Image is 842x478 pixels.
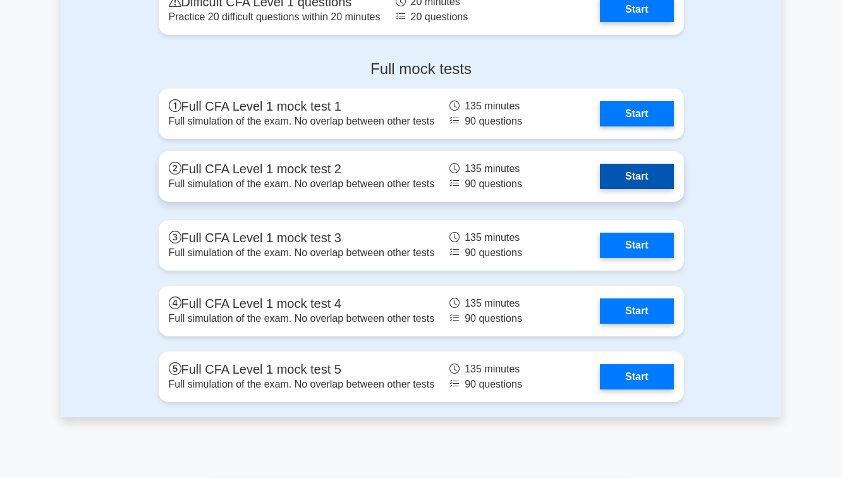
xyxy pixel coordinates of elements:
[159,60,684,78] h4: Full mock tests
[600,164,673,189] a: Start
[600,101,673,126] a: Start
[600,364,673,389] a: Start
[600,298,673,324] a: Start
[600,233,673,258] a: Start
